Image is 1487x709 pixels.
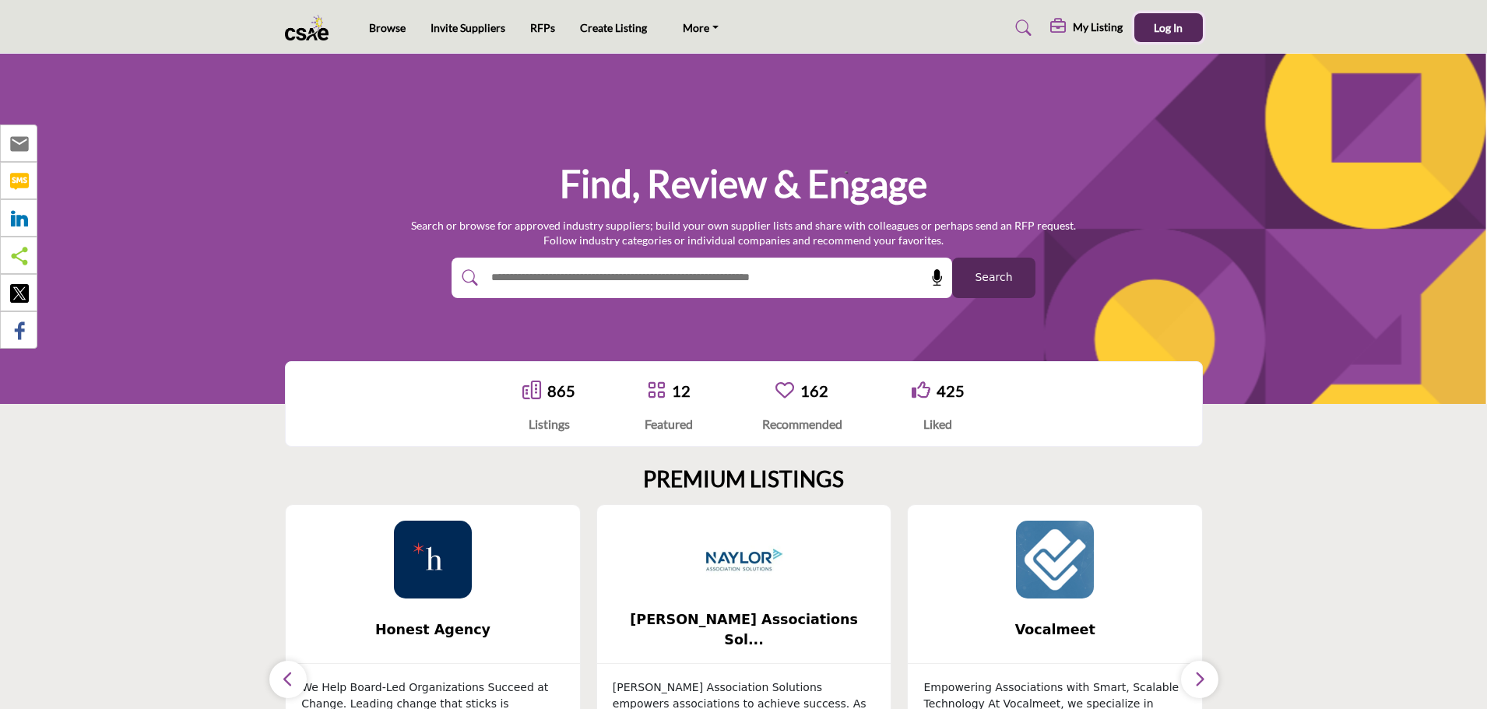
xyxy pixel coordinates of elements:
a: [PERSON_NAME] Associations Sol... [597,609,891,651]
div: Liked [912,415,965,433]
img: Naylor Associations Solutions [705,521,783,598]
a: Search [1000,16,1042,40]
p: Search or browse for approved industry suppliers; build your own supplier lists and share with co... [411,218,1076,248]
a: 12 [672,381,691,400]
i: Go to Liked [912,381,930,399]
a: Honest Agency [286,609,580,651]
h5: My Listing [1073,20,1123,34]
a: Invite Suppliers [431,21,505,34]
a: Browse [369,21,406,34]
div: Listings [522,415,575,433]
b: Naylor Associations Solutions [620,609,868,651]
b: Honest Agency [309,609,557,651]
a: Go to Featured [647,381,666,402]
span: Log In [1154,21,1183,34]
a: Go to Recommended [775,381,794,402]
a: RFPs [530,21,555,34]
a: 425 [937,381,965,400]
a: Create Listing [580,21,647,34]
img: Honest Agency [394,521,472,598]
a: 865 [547,381,575,400]
h2: PREMIUM LISTINGS [643,466,844,493]
div: Recommended [762,415,842,433]
span: Vocalmeet [931,619,1179,640]
button: Search [952,258,1035,298]
a: Vocalmeet [908,609,1202,651]
button: Log In [1134,13,1203,42]
span: Search [975,269,1012,286]
b: Vocalmeet [931,609,1179,651]
h1: Find, Review & Engage [560,160,927,208]
div: My Listing [1050,19,1123,37]
a: 162 [800,381,828,400]
span: Honest Agency [309,619,557,640]
img: Site Logo [285,15,337,40]
div: Featured [645,415,693,433]
a: More [672,17,729,39]
img: Vocalmeet [1016,521,1094,598]
span: [PERSON_NAME] Associations Sol... [620,609,868,651]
